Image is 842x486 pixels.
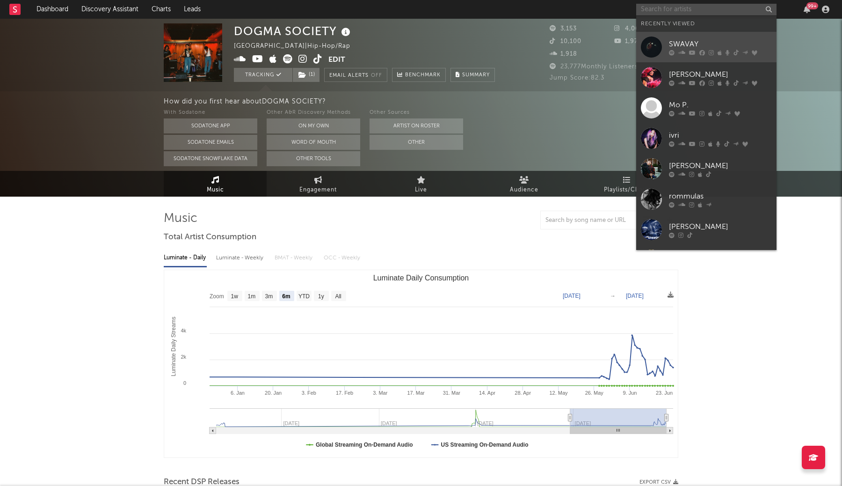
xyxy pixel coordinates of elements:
div: [GEOGRAPHIC_DATA] | Hip-Hop/Rap [234,41,361,52]
a: ivri [636,123,777,154]
text: 1m [248,293,256,300]
span: Summary [462,73,490,78]
text: 26. May [585,390,604,396]
text: 2k [181,354,186,360]
span: Live [415,184,427,196]
text: 3m [265,293,273,300]
button: On My Own [267,118,360,133]
a: [PERSON_NAME] [636,214,777,245]
span: ( 1 ) [292,68,320,82]
text: 0 [183,380,186,386]
div: ivri [669,130,772,141]
text: US Streaming On-Demand Audio [441,442,529,448]
a: Music [164,171,267,197]
a: SWAVAY [636,32,777,62]
div: Mo P. [669,99,772,110]
input: Search for artists [636,4,777,15]
button: Tracking [234,68,292,82]
text: 4k [181,328,186,333]
text: 31. Mar [443,390,461,396]
div: Other A&R Discovery Methods [267,107,360,118]
span: Total Artist Consumption [164,232,256,243]
a: Mo P. [636,93,777,123]
div: [PERSON_NAME] [669,160,772,171]
button: Artist on Roster [370,118,463,133]
span: Engagement [299,184,337,196]
button: 99+ [804,6,810,13]
button: Sodatone Snowflake Data [164,151,257,166]
text: 23. Jun [656,390,673,396]
text: 1w [231,293,239,300]
text: 17. Mar [407,390,425,396]
div: Luminate - Weekly [216,250,265,266]
span: 4,066 [614,26,644,32]
span: Audience [510,184,538,196]
span: Playlists/Charts [604,184,650,196]
button: (1) [293,68,319,82]
svg: Luminate Daily Consumption [164,270,678,457]
a: Engagement [267,171,370,197]
button: Sodatone App [164,118,257,133]
div: 99 + [806,2,818,9]
text: Zoom [210,293,224,300]
text: 28. Apr [515,390,531,396]
a: Playlists/Charts [575,171,678,197]
text: YTD [298,293,310,300]
em: Off [371,73,382,78]
span: 23,777 Monthly Listeners [550,64,638,70]
text: 1y [318,293,324,300]
span: 10,100 [550,38,581,44]
a: Live [370,171,472,197]
a: [PERSON_NAME] [636,154,777,184]
text: 17. Feb [336,390,353,396]
div: DOGMA SOCIETY [234,23,353,39]
div: How did you first hear about DOGMA SOCIETY ? [164,96,842,107]
button: Sodatone Emails [164,135,257,150]
input: Search by song name or URL [541,217,639,224]
div: Recently Viewed [641,18,772,29]
div: rommulas [669,191,772,202]
button: Other Tools [267,151,360,166]
div: [PERSON_NAME] [669,221,772,232]
text: Luminate Daily Streams [170,317,177,376]
text: 3. Mar [373,390,388,396]
text: 6. Jan [231,390,245,396]
button: Word Of Mouth [267,135,360,150]
a: HUGEL [636,245,777,275]
text: [DATE] [563,293,581,299]
span: 3,153 [550,26,577,32]
span: 1,918 [550,51,577,57]
a: rommulas [636,184,777,214]
span: Benchmark [405,70,441,81]
span: Music [207,184,224,196]
button: Other [370,135,463,150]
text: 12. May [549,390,568,396]
text: All [335,293,341,300]
button: Email AlertsOff [324,68,387,82]
button: Summary [450,68,495,82]
span: Jump Score: 82.3 [550,75,604,81]
button: Export CSV [639,479,678,485]
text: Global Streaming On-Demand Audio [316,442,413,448]
div: SWAVAY [669,38,772,50]
div: Other Sources [370,107,463,118]
span: 1,970 [614,38,642,44]
div: Luminate - Daily [164,250,207,266]
text: 3. Feb [302,390,316,396]
a: Benchmark [392,68,446,82]
a: [PERSON_NAME] [636,62,777,93]
text: 14. Apr [479,390,495,396]
text: Luminate Daily Consumption [373,274,469,282]
div: [PERSON_NAME] [669,69,772,80]
button: Edit [328,54,345,66]
text: 20. Jan [265,390,282,396]
div: With Sodatone [164,107,257,118]
text: [DATE] [626,293,644,299]
text: 9. Jun [623,390,637,396]
a: Audience [472,171,575,197]
text: → [610,293,616,299]
text: 6m [282,293,290,300]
